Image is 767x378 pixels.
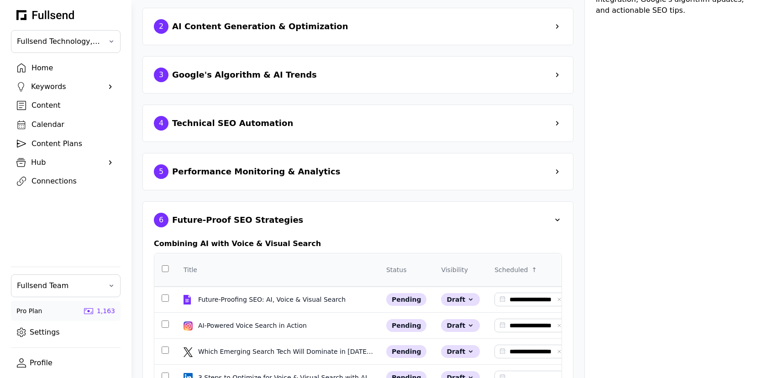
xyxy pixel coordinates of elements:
[17,36,102,47] span: Fullsend Technology, Inc.
[16,306,42,315] div: Pro Plan
[386,345,427,358] div: pending
[32,63,115,73] div: Home
[531,265,537,274] div: ↑
[32,138,115,149] div: Content Plans
[386,293,427,306] div: pending
[198,347,373,356] div: Which Emerging Search Tech Will Dominate in [DATE]—Voice or Visual?
[97,306,115,315] div: 1,163
[11,136,121,152] a: Content Plans
[184,265,197,274] div: Title
[31,157,100,168] div: Hub
[11,355,121,371] a: Profile
[154,164,168,179] div: 5
[154,116,168,131] div: 4
[441,293,480,306] div: Draft
[32,100,115,111] div: Content
[32,176,115,187] div: Connections
[198,295,347,304] div: Future-Proofing SEO: AI, Voice & Visual Search
[31,81,100,92] div: Keywords
[11,30,121,53] button: Fullsend Technology, Inc.
[441,319,480,332] div: Draft
[11,173,121,189] a: Connections
[441,345,480,358] div: Draft
[198,321,309,330] div: AI-Powered Voice Search in Action
[557,297,562,302] button: Clear date
[386,265,407,274] div: Status
[11,98,121,113] a: Content
[172,214,303,226] div: Future-Proof SEO Strategies
[11,117,121,132] a: Calendar
[172,117,293,130] div: Technical SEO Automation
[17,280,102,291] span: Fullsend Team
[441,265,468,274] div: Visibility
[172,165,340,178] div: Performance Monitoring & Analytics
[557,323,562,328] button: Clear date
[494,265,528,274] div: Scheduled
[11,60,121,76] a: Home
[11,325,121,340] a: Settings
[154,213,168,227] div: 6
[172,20,348,33] div: AI Content Generation & Optimization
[386,319,427,332] div: pending
[154,238,562,249] div: Combining AI with Voice & Visual Search
[557,349,562,354] button: Clear date
[172,68,317,81] div: Google's Algorithm & AI Trends
[154,68,168,82] div: 3
[11,274,121,297] button: Fullsend Team
[32,119,115,130] div: Calendar
[154,19,168,34] div: 2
